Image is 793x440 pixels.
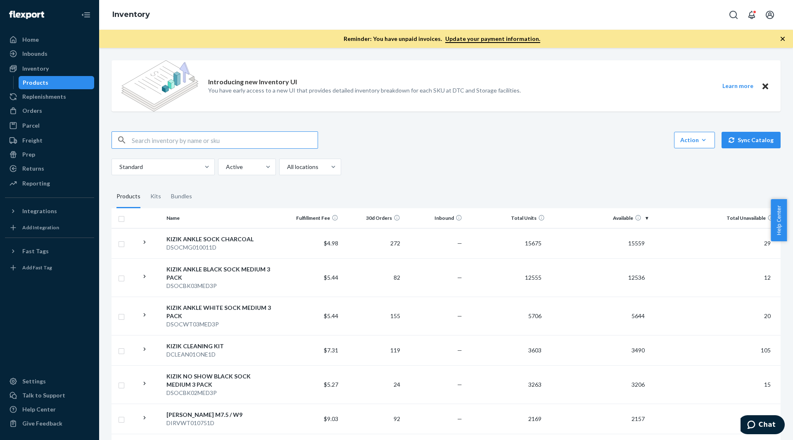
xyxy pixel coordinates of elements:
[106,3,157,27] ol: breadcrumbs
[324,415,338,422] span: $9.03
[22,179,50,188] div: Reporting
[457,347,462,354] span: —
[342,297,404,335] td: 155
[22,150,35,159] div: Prep
[22,121,40,130] div: Parcel
[525,312,545,319] span: 5706
[522,274,545,281] span: 12555
[5,148,94,161] a: Prep
[5,162,94,175] a: Returns
[342,404,404,434] td: 92
[628,381,648,388] span: 3206
[680,136,709,144] div: Action
[208,86,521,95] p: You have early access to a new UI that provides detailed inventory breakdown for each SKU at DTC ...
[166,342,276,350] div: KIZIK CLEANING KIT
[445,35,540,43] a: Update your payment information.
[522,240,545,247] span: 15675
[324,274,338,281] span: $5.44
[457,381,462,388] span: —
[22,405,56,414] div: Help Center
[5,104,94,117] a: Orders
[741,415,785,436] iframe: Opens a widget where you can chat to one of our agents
[342,365,404,404] td: 24
[5,134,94,147] a: Freight
[5,47,94,60] a: Inbounds
[22,136,43,145] div: Freight
[457,274,462,281] span: —
[22,224,59,231] div: Add Integration
[166,419,276,427] div: DIRVWT010751D
[717,81,758,91] button: Learn more
[5,33,94,46] a: Home
[22,164,44,173] div: Returns
[465,208,548,228] th: Total Units
[324,312,338,319] span: $5.44
[163,208,279,228] th: Name
[324,347,338,354] span: $7.31
[674,132,715,148] button: Action
[166,282,276,290] div: DSOCBK03MED3P
[5,389,94,402] button: Talk to Support
[286,163,287,171] input: All locations
[548,208,651,228] th: Available
[171,185,192,208] div: Bundles
[457,415,462,422] span: —
[757,347,774,354] span: 105
[5,261,94,274] a: Add Fast Tag
[457,312,462,319] span: —
[722,132,781,148] button: Sync Catalog
[22,64,49,73] div: Inventory
[342,258,404,297] td: 82
[628,415,648,422] span: 2157
[225,163,226,171] input: Active
[22,391,65,400] div: Talk to Support
[9,11,44,19] img: Flexport logo
[324,381,338,388] span: $5.27
[628,312,648,319] span: 5644
[5,90,94,103] a: Replenishments
[22,264,52,271] div: Add Fast Tag
[5,245,94,258] button: Fast Tags
[761,240,774,247] span: 29
[166,320,276,328] div: DSOCWT03MED3P
[324,240,338,247] span: $4.98
[342,228,404,258] td: 272
[132,132,318,148] input: Search inventory by name or sku
[5,221,94,234] a: Add Integration
[22,93,66,101] div: Replenishments
[121,60,198,112] img: new-reports-banner-icon.82668bd98b6a51aee86340f2a7b77ae3.png
[651,208,781,228] th: Total Unavailable
[344,35,540,43] p: Reminder: You have unpaid invoices.
[525,347,545,354] span: 3603
[22,36,39,44] div: Home
[625,240,648,247] span: 15559
[22,107,42,115] div: Orders
[761,312,774,319] span: 20
[23,78,48,87] div: Products
[166,235,276,243] div: KIZIK ANKLE SOCK CHARCOAL
[150,185,161,208] div: Kits
[166,411,276,419] div: [PERSON_NAME] M7.5 / W9
[22,50,47,58] div: Inbounds
[625,274,648,281] span: 12536
[525,415,545,422] span: 2169
[743,7,760,23] button: Open notifications
[5,205,94,218] button: Integrations
[628,347,648,354] span: 3490
[208,77,297,87] p: Introducing new Inventory UI
[280,208,342,228] th: Fulfillment Fee
[166,372,276,389] div: KIZIK NO SHOW BLACK SOCK MEDIUM 3 PACK
[771,199,787,241] button: Help Center
[22,419,62,428] div: Give Feedback
[5,403,94,416] a: Help Center
[166,243,276,252] div: DSOCMG010011D
[5,119,94,132] a: Parcel
[342,335,404,365] td: 119
[5,375,94,388] a: Settings
[5,177,94,190] a: Reporting
[166,304,276,320] div: KIZIK ANKLE WHITE SOCK MEDIUM 3 PACK
[166,389,276,397] div: DSOCBK02MED3P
